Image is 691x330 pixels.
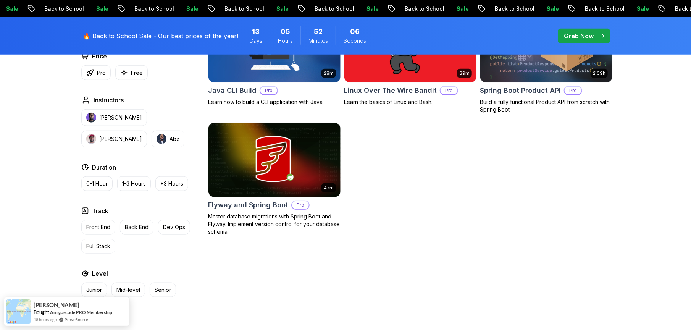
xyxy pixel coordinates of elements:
p: 1-3 Hours [122,180,146,188]
p: Master database migrations with Spring Boot and Flyway. Implement version control for your databa... [208,213,341,236]
img: instructor img [86,134,96,144]
span: Seconds [344,37,366,45]
p: Free [131,69,143,77]
button: instructor img[PERSON_NAME] [81,109,147,126]
button: Senior [150,283,176,297]
span: Minutes [308,37,328,45]
h2: Track [92,206,108,215]
button: instructor imgAbz [152,131,184,147]
h2: Instructors [94,95,124,105]
p: 2.09h [593,70,605,76]
span: 6 Seconds [350,26,360,37]
p: Sale [12,5,37,13]
p: Pro [565,87,581,94]
a: Spring Boot Product API card2.09hSpring Boot Product APIProBuild a fully functional Product API f... [480,8,613,113]
p: Back to School [591,5,643,13]
p: Abz [170,135,179,143]
p: Sale [553,5,577,13]
button: Back End [120,220,153,235]
button: Pro [81,65,111,80]
p: Sale [192,5,217,13]
p: Build a fully functional Product API from scratch with Spring Boot. [480,98,613,113]
span: 18 hours ago [34,316,57,323]
p: Back to School [140,5,192,13]
span: Hours [278,37,293,45]
span: Bought [34,309,49,315]
p: 0-1 Hour [86,180,108,188]
h2: Spring Boot Product API [480,85,561,96]
button: Junior [81,283,107,297]
p: +3 Hours [160,180,183,188]
span: [PERSON_NAME] [34,302,79,308]
p: Pro [441,87,457,94]
p: Learn the basics of Linux and Bash. [344,98,477,106]
h2: Linux Over The Wire Bandit [344,85,437,96]
span: Days [250,37,262,45]
h2: Java CLI Build [208,85,257,96]
p: Back End [125,223,149,231]
p: Grab Now [564,31,594,40]
p: Pro [260,87,277,94]
p: Senior [155,286,171,294]
img: instructor img [86,113,96,123]
p: 39m [459,70,470,76]
button: Mid-level [111,283,145,297]
p: Sale [283,5,307,13]
p: Sale [643,5,667,13]
p: Sale [102,5,127,13]
p: Dev Ops [163,223,185,231]
p: Mid-level [116,286,140,294]
button: Front End [81,220,115,235]
p: Pro [97,69,106,77]
a: Linux Over The Wire Bandit card39mLinux Over The Wire BanditProLearn the basics of Linux and Bash. [344,8,477,106]
h2: Price [92,52,107,61]
a: Amigoscode PRO Membership [50,309,112,315]
button: Dev Ops [158,220,190,235]
h2: Duration [92,163,116,172]
p: Sale [463,5,487,13]
button: 1-3 Hours [117,176,151,191]
p: Full Stack [86,243,110,250]
p: 🔥 Back to School Sale - Our best prices of the year! [83,31,238,40]
p: Junior [86,286,102,294]
span: 5 Hours [281,26,290,37]
button: +3 Hours [155,176,188,191]
p: [PERSON_NAME] [99,135,142,143]
p: Back to School [501,5,553,13]
h2: Level [92,269,108,278]
img: provesource social proof notification image [6,299,31,324]
img: Flyway and Spring Boot card [208,123,341,197]
p: Learn how to build a CLI application with Java. [208,98,341,106]
img: instructor img [157,134,166,144]
p: 47m [324,185,334,191]
p: 28m [324,70,334,76]
p: Sale [373,5,397,13]
button: instructor img[PERSON_NAME] [81,131,147,147]
button: 0-1 Hour [81,176,113,191]
p: [PERSON_NAME] [99,114,142,121]
p: Front End [86,223,110,231]
p: Back to School [321,5,373,13]
h2: Flyway and Spring Boot [208,200,288,210]
p: Back to School [50,5,102,13]
p: Back to School [231,5,283,13]
p: Pro [292,201,309,209]
p: Back to School [411,5,463,13]
a: Java CLI Build card28mJava CLI BuildProLearn how to build a CLI application with Java. [208,8,341,106]
a: ProveSource [65,316,88,323]
span: 13 Days [252,26,260,37]
button: Full Stack [81,239,115,254]
button: Free [115,65,148,80]
a: Flyway and Spring Boot card47mFlyway and Spring BootProMaster database migrations with Spring Boo... [208,123,341,236]
span: 52 Minutes [314,26,323,37]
